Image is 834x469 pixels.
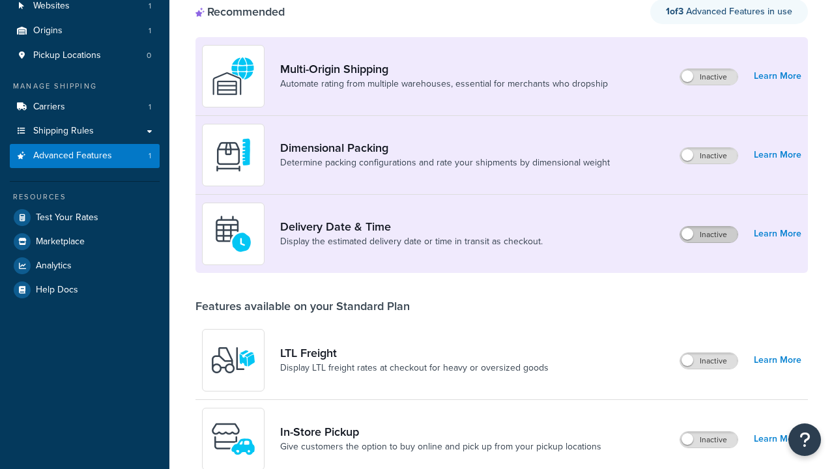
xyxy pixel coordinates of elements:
[280,346,549,360] a: LTL Freight
[10,206,160,229] a: Test Your Rates
[10,230,160,253] a: Marketplace
[10,144,160,168] a: Advanced Features1
[33,102,65,113] span: Carriers
[10,19,160,43] li: Origins
[147,50,151,61] span: 0
[754,351,801,369] a: Learn More
[754,225,801,243] a: Learn More
[36,236,85,248] span: Marketplace
[280,362,549,375] a: Display LTL freight rates at checkout for heavy or oversized goods
[10,95,160,119] li: Carriers
[195,299,410,313] div: Features available on your Standard Plan
[210,132,256,178] img: DTVBYsAAAAAASUVORK5CYII=
[788,423,821,456] button: Open Resource Center
[149,25,151,36] span: 1
[10,119,160,143] a: Shipping Rules
[280,440,601,453] a: Give customers the option to buy online and pick up from your pickup locations
[33,126,94,137] span: Shipping Rules
[280,220,543,234] a: Delivery Date & Time
[210,337,256,383] img: y79ZsPf0fXUFUhFXDzUgf+ktZg5F2+ohG75+v3d2s1D9TjoU8PiyCIluIjV41seZevKCRuEjTPPOKHJsQcmKCXGdfprl3L4q7...
[36,212,98,223] span: Test Your Rates
[149,1,151,12] span: 1
[680,69,738,85] label: Inactive
[10,81,160,92] div: Manage Shipping
[280,425,601,439] a: In-Store Pickup
[10,192,160,203] div: Resources
[36,261,72,272] span: Analytics
[10,278,160,302] a: Help Docs
[10,44,160,68] a: Pickup Locations0
[754,67,801,85] a: Learn More
[33,1,70,12] span: Websites
[280,62,608,76] a: Multi-Origin Shipping
[666,5,792,18] span: Advanced Features in use
[680,353,738,369] label: Inactive
[754,146,801,164] a: Learn More
[280,156,610,169] a: Determine packing configurations and rate your shipments by dimensional weight
[195,5,285,19] div: Recommended
[666,5,683,18] strong: 1 of 3
[680,227,738,242] label: Inactive
[754,430,801,448] a: Learn More
[10,44,160,68] li: Pickup Locations
[280,78,608,91] a: Automate rating from multiple warehouses, essential for merchants who dropship
[210,211,256,257] img: gfkeb5ejjkALwAAAABJRU5ErkJggg==
[210,416,256,462] img: wfgcfpwTIucLEAAAAASUVORK5CYII=
[33,50,101,61] span: Pickup Locations
[149,150,151,162] span: 1
[10,19,160,43] a: Origins1
[280,141,610,155] a: Dimensional Packing
[10,144,160,168] li: Advanced Features
[33,150,112,162] span: Advanced Features
[210,53,256,99] img: WatD5o0RtDAAAAAElFTkSuQmCC
[149,102,151,113] span: 1
[36,285,78,296] span: Help Docs
[10,95,160,119] a: Carriers1
[10,254,160,277] a: Analytics
[280,235,543,248] a: Display the estimated delivery date or time in transit as checkout.
[680,432,738,448] label: Inactive
[33,25,63,36] span: Origins
[680,148,738,163] label: Inactive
